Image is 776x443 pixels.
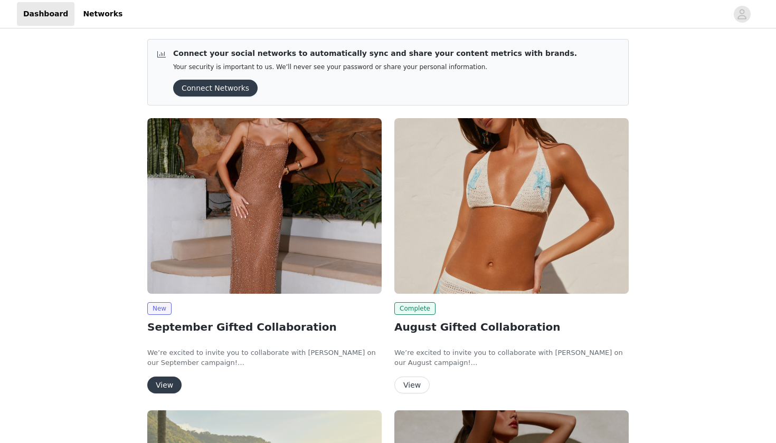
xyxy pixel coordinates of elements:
[394,381,430,389] a: View
[147,118,382,294] img: Peppermayo USA
[77,2,129,26] a: Networks
[147,348,382,368] p: We’re excited to invite you to collaborate with [PERSON_NAME] on our September campaign!
[147,381,182,389] a: View
[17,2,74,26] a: Dashboard
[394,348,629,368] p: We’re excited to invite you to collaborate with [PERSON_NAME] on our August campaign!
[147,377,182,393] button: View
[394,302,436,315] span: Complete
[147,302,172,315] span: New
[737,6,747,23] div: avatar
[147,319,382,335] h2: September Gifted Collaboration
[173,48,577,59] p: Connect your social networks to automatically sync and share your content metrics with brands.
[394,118,629,294] img: Peppermayo USA
[173,63,577,71] p: Your security is important to us. We’ll never see your password or share your personal information.
[173,80,258,97] button: Connect Networks
[394,319,629,335] h2: August Gifted Collaboration
[394,377,430,393] button: View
